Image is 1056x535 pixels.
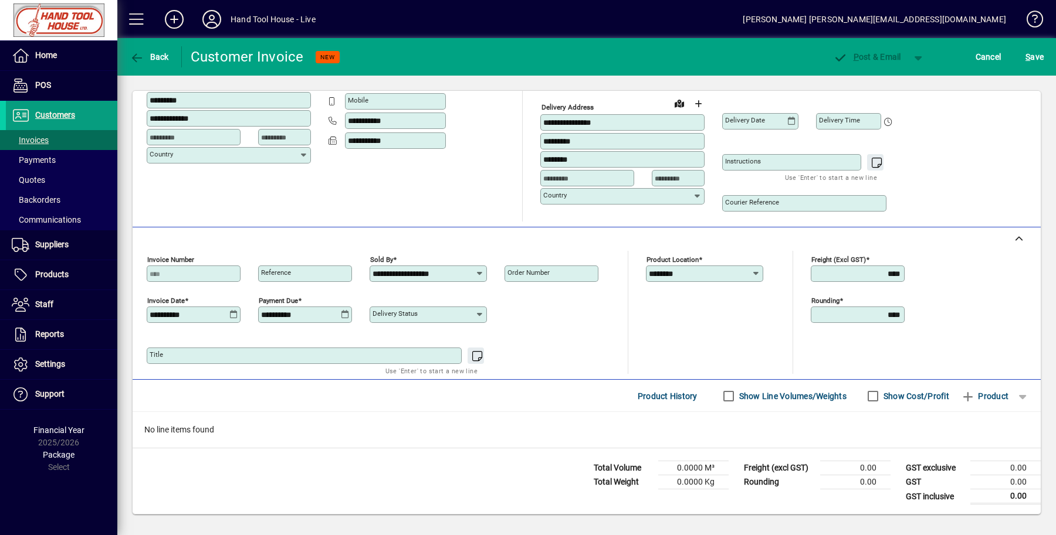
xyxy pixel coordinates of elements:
[150,150,173,158] mat-label: Country
[6,190,117,210] a: Backorders
[670,94,689,113] a: View on map
[738,461,820,475] td: Freight (excl GST)
[973,46,1004,67] button: Cancel
[955,386,1014,407] button: Product
[259,297,298,305] mat-label: Payment due
[35,110,75,120] span: Customers
[43,450,75,459] span: Package
[6,260,117,289] a: Products
[1018,2,1041,40] a: Knowledge Base
[133,412,1041,448] div: No line items found
[6,290,117,319] a: Staff
[12,135,49,145] span: Invoices
[35,329,64,339] span: Reports
[638,387,698,405] span: Product History
[150,350,163,359] mat-label: Title
[147,255,194,264] mat-label: Invoice number
[833,52,901,62] span: ost & Email
[633,386,702,407] button: Product History
[658,475,729,489] td: 0.0000 Kg
[6,170,117,190] a: Quotes
[725,198,779,206] mat-label: Courier Reference
[6,320,117,349] a: Reports
[147,297,185,305] mat-label: Invoice date
[785,171,877,184] mat-hint: Use 'Enter' to start a new line
[725,116,765,124] mat-label: Delivery date
[12,215,81,224] span: Communications
[35,80,51,90] span: POS
[854,52,859,62] span: P
[900,489,970,504] td: GST inclusive
[373,309,418,318] mat-label: Delivery status
[35,50,57,60] span: Home
[117,46,182,67] app-page-header-button: Back
[130,52,169,62] span: Back
[819,116,860,124] mat-label: Delivery time
[35,359,65,369] span: Settings
[231,10,316,29] div: Hand Tool House - Live
[970,475,1041,489] td: 0.00
[155,9,193,30] button: Add
[647,255,699,264] mat-label: Product location
[320,53,335,61] span: NEW
[658,461,729,475] td: 0.0000 M³
[127,46,172,67] button: Back
[6,130,117,150] a: Invoices
[900,475,970,489] td: GST
[6,350,117,379] a: Settings
[261,268,291,277] mat-label: Reference
[35,299,53,309] span: Staff
[820,475,891,489] td: 0.00
[6,150,117,170] a: Payments
[6,210,117,230] a: Communications
[35,240,69,249] span: Suppliers
[588,461,658,475] td: Total Volume
[820,461,891,475] td: 0.00
[370,255,393,264] mat-label: Sold by
[35,389,65,398] span: Support
[900,461,970,475] td: GST exclusive
[970,461,1041,475] td: 0.00
[827,46,907,67] button: Post & Email
[743,10,1006,29] div: [PERSON_NAME] [PERSON_NAME][EMAIL_ADDRESS][DOMAIN_NAME]
[738,475,820,489] td: Rounding
[12,175,45,185] span: Quotes
[881,390,949,402] label: Show Cost/Profit
[6,380,117,409] a: Support
[961,387,1008,405] span: Product
[385,364,478,377] mat-hint: Use 'Enter' to start a new line
[193,9,231,30] button: Profile
[811,255,866,264] mat-label: Freight (excl GST)
[6,71,117,100] a: POS
[976,47,1001,66] span: Cancel
[543,191,567,199] mat-label: Country
[689,94,708,113] button: Choose address
[191,47,304,66] div: Customer Invoice
[811,297,840,305] mat-label: Rounding
[725,157,761,165] mat-label: Instructions
[12,155,56,165] span: Payments
[35,270,69,279] span: Products
[507,268,550,277] mat-label: Order number
[1023,46,1047,67] button: Save
[12,195,60,205] span: Backorders
[1025,47,1044,66] span: ave
[1025,52,1030,62] span: S
[588,475,658,489] td: Total Weight
[6,41,117,70] a: Home
[970,489,1041,504] td: 0.00
[33,425,84,435] span: Financial Year
[737,390,847,402] label: Show Line Volumes/Weights
[348,96,368,104] mat-label: Mobile
[6,230,117,260] a: Suppliers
